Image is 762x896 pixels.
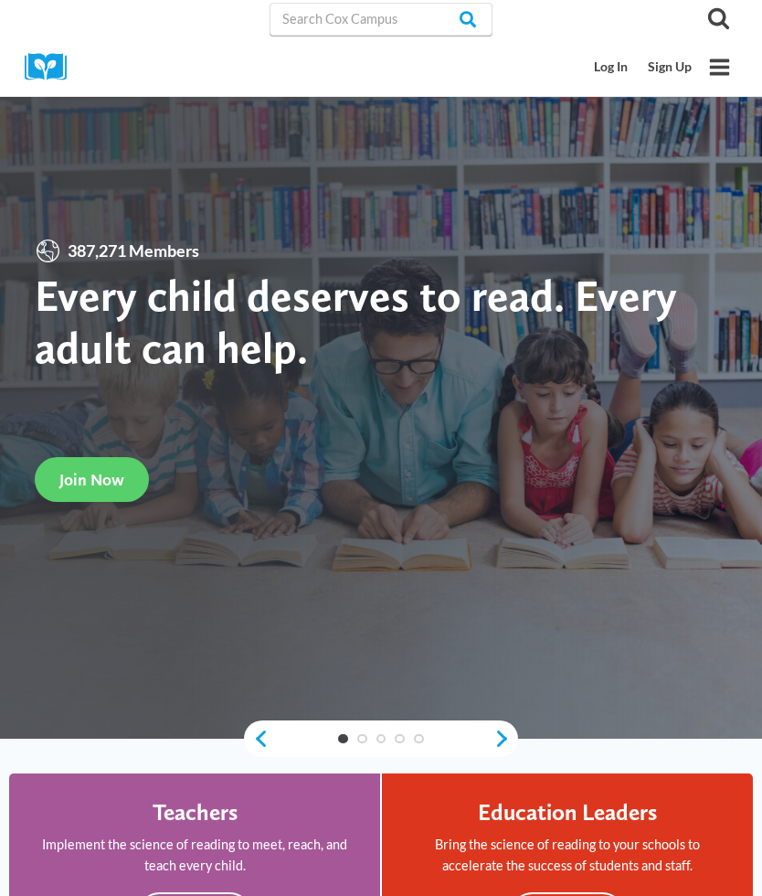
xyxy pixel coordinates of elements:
[493,729,518,749] a: next
[585,50,702,84] nav: Secondary Mobile Navigation
[244,729,269,749] a: previous
[59,470,124,489] span: Join Now
[244,720,518,757] div: content slider buttons
[270,3,492,36] input: Search Cox Campus
[61,238,206,264] span: 387,271 Members
[585,50,639,84] a: Log In
[153,798,238,826] h4: Teachers
[407,834,728,876] p: Bring the science of reading to your schools to accelerate the success of students and staff.
[638,50,702,84] a: Sign Up
[338,734,348,744] a: 1
[34,834,355,876] p: Implement the science of reading to meet, reach, and teach every child.
[395,734,405,744] a: 4
[35,457,149,502] a: Join Now
[702,49,737,85] button: Open menu
[478,798,657,826] h4: Education Leaders
[35,269,677,374] strong: Every child deserves to read. Every adult can help.
[414,734,424,744] a: 5
[25,53,79,81] img: Cox Campus
[357,734,367,744] a: 2
[376,734,386,744] a: 3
